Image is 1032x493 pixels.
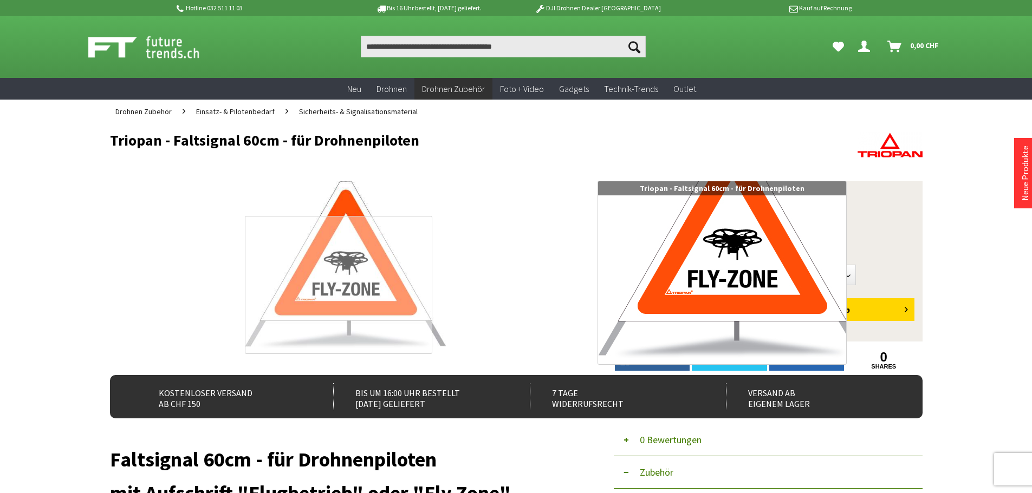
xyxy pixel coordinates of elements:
[191,100,280,123] a: Einsatz- & Pilotenbedarf
[245,181,446,354] img: Triopan - Faltsignal 60cm - für Drohnenpiloten
[137,383,310,410] div: Kostenloser Versand ab CHF 150
[377,83,407,94] span: Drohnen
[623,36,646,57] button: Suchen
[500,83,544,94] span: Foto + Video
[530,383,703,410] div: 7 Tage Widerrufsrecht
[110,452,581,467] h1: Faltsignal 60cm - für Drohnenpiloten
[110,100,177,123] a: Drohnen Zubehör
[340,78,369,100] a: Neu
[666,78,704,100] a: Outlet
[551,78,596,100] a: Gadgets
[299,107,418,116] span: Sicherheits- & Signalisationsmaterial
[854,36,879,57] a: Dein Konto
[344,2,513,15] p: Bis 16 Uhr bestellt, [DATE] geliefert.
[846,363,921,370] a: shares
[910,37,939,54] span: 0,00 CHF
[604,83,658,94] span: Technik-Trends
[559,83,589,94] span: Gadgets
[673,83,696,94] span: Outlet
[196,107,275,116] span: Einsatz- & Pilotenbedarf
[883,36,944,57] a: Warenkorb
[422,83,485,94] span: Drohnen Zubehör
[414,78,492,100] a: Drohnen Zubehör
[115,107,172,116] span: Drohnen Zubehör
[347,83,361,94] span: Neu
[726,383,899,410] div: Versand ab eigenem Lager
[596,78,666,100] a: Technik-Trends
[88,34,223,61] img: Shop Futuretrends - zur Startseite wechseln
[614,456,923,489] button: Zubehör
[614,424,923,456] button: 0 Bewertungen
[369,78,414,100] a: Drohnen
[640,183,804,193] span: Triopan - Faltsignal 60cm - für Drohnenpiloten
[333,383,506,410] div: Bis um 16:00 Uhr bestellt [DATE] geliefert
[1020,146,1030,201] a: Neue Produkte
[513,2,682,15] p: DJI Drohnen Dealer [GEOGRAPHIC_DATA]
[858,132,923,158] img: Triopan
[492,78,551,100] a: Foto + Video
[294,100,423,123] a: Sicherheits- & Signalisationsmaterial
[827,36,849,57] a: Meine Favoriten
[110,132,760,148] h1: Triopan - Faltsignal 60cm - für Drohnenpiloten
[846,351,921,363] a: 0
[361,36,646,57] input: Produkt, Marke, Kategorie, EAN, Artikelnummer…
[175,2,344,15] p: Hotline 032 511 11 03
[683,2,852,15] p: Kauf auf Rechnung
